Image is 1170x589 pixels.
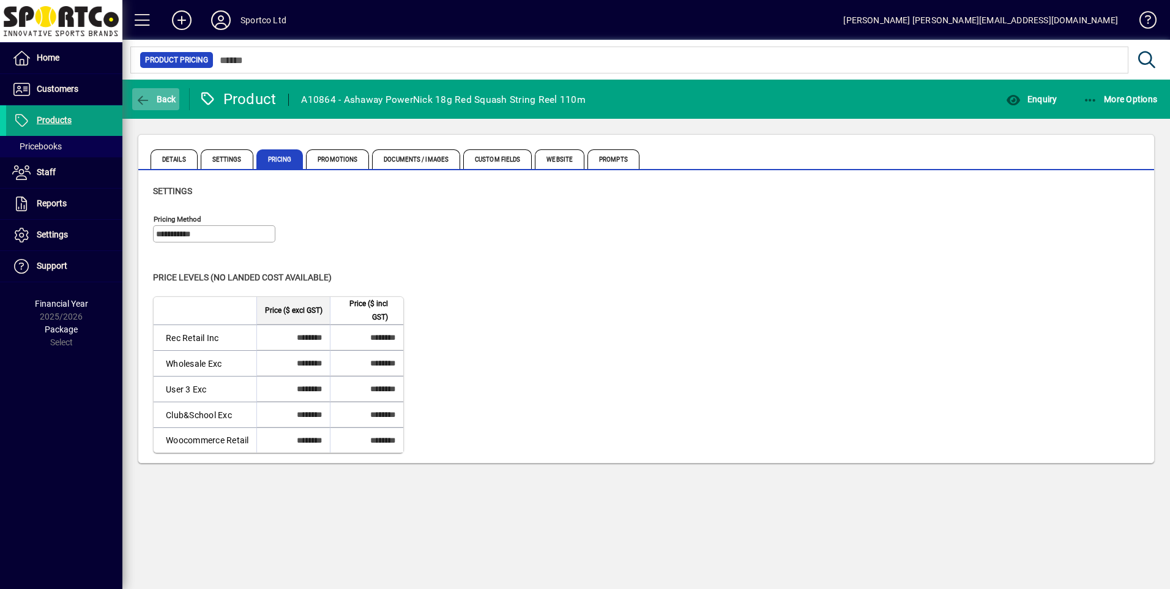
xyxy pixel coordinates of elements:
[301,90,586,110] div: A10864 - Ashaway PowerNick 18g Red Squash String Reel 110m
[37,167,56,177] span: Staff
[45,325,78,334] span: Package
[154,427,256,452] td: Woocommerce Retail
[154,215,201,223] mat-label: Pricing method
[1130,2,1155,42] a: Knowledge Base
[12,141,62,151] span: Pricebooks
[37,115,72,125] span: Products
[37,230,68,239] span: Settings
[37,53,59,62] span: Home
[843,10,1118,30] div: [PERSON_NAME] [PERSON_NAME][EMAIL_ADDRESS][DOMAIN_NAME]
[6,157,122,188] a: Staff
[6,136,122,157] a: Pricebooks
[587,149,639,169] span: Prompts
[162,9,201,31] button: Add
[1083,94,1158,104] span: More Options
[6,43,122,73] a: Home
[265,304,322,317] span: Price ($ excl GST)
[1003,88,1060,110] button: Enquiry
[6,74,122,105] a: Customers
[153,272,332,282] span: Price levels (no landed cost available)
[1006,94,1057,104] span: Enquiry
[37,84,78,94] span: Customers
[154,350,256,376] td: Wholesale Exc
[338,297,388,324] span: Price ($ incl GST)
[1080,88,1161,110] button: More Options
[201,149,253,169] span: Settings
[306,149,369,169] span: Promotions
[145,54,208,66] span: Product Pricing
[372,149,460,169] span: Documents / Images
[37,198,67,208] span: Reports
[153,186,192,196] span: Settings
[535,149,584,169] span: Website
[240,10,286,30] div: Sportco Ltd
[35,299,88,309] span: Financial Year
[6,251,122,282] a: Support
[256,149,304,169] span: Pricing
[463,149,532,169] span: Custom Fields
[135,94,176,104] span: Back
[6,189,122,219] a: Reports
[122,88,190,110] app-page-header-button: Back
[199,89,277,109] div: Product
[6,220,122,250] a: Settings
[132,88,179,110] button: Back
[154,402,256,427] td: Club&School Exc
[154,376,256,402] td: User 3 Exc
[154,325,256,350] td: Rec Retail Inc
[37,261,67,271] span: Support
[151,149,198,169] span: Details
[201,9,240,31] button: Profile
